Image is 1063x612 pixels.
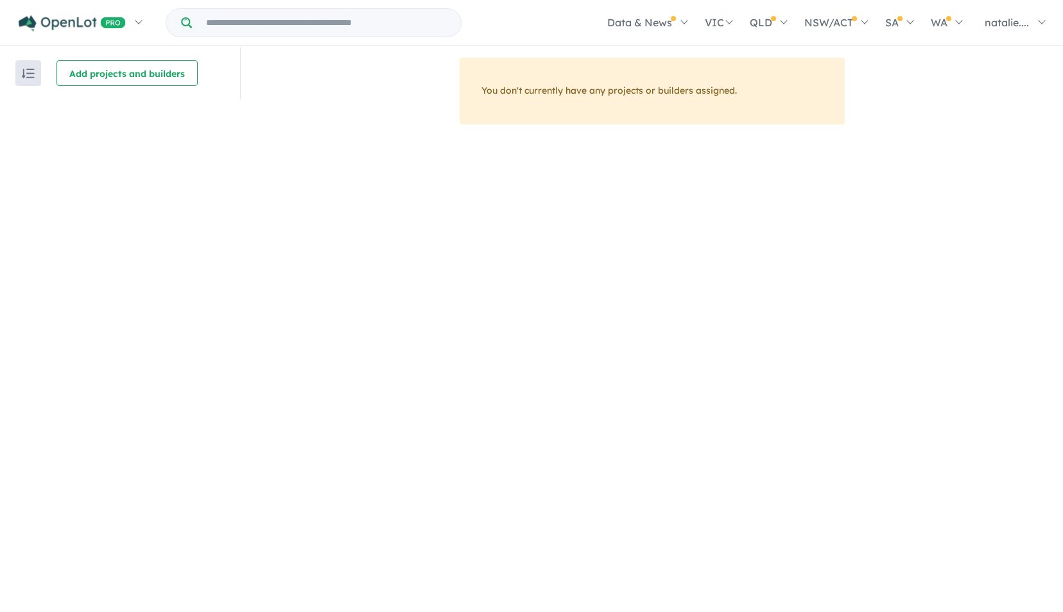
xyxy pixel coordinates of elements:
input: Try estate name, suburb, builder or developer [194,9,458,37]
button: Add projects and builders [56,60,198,86]
img: sort.svg [22,69,35,78]
img: Openlot PRO Logo White [19,15,126,31]
span: natalie.... [985,16,1029,29]
div: You don't currently have any projects or builders assigned. [460,58,845,124]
